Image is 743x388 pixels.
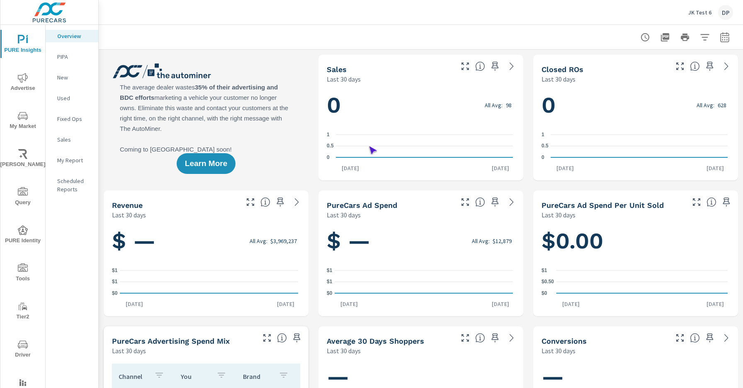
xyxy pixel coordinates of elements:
span: Save this to your personalized report [488,331,502,345]
p: [DATE] [701,164,730,172]
span: This table looks at how you compare to the amount of budget you spend per channel as opposed to y... [277,333,287,343]
span: Save this to your personalized report [488,195,502,209]
div: Fixed Ops [46,113,98,125]
p: All Avg: [485,102,503,108]
span: PURE Identity [3,225,43,246]
span: Save this to your personalized report [290,331,304,345]
span: Number of vehicles sold by the dealership over the selected date range. [Source: This data is sou... [475,61,485,71]
span: My Market [3,111,43,131]
button: Make Fullscreen [673,331,687,345]
p: $12,879 [493,238,512,244]
p: PIPA [57,53,92,61]
p: Last 30 days [541,74,575,84]
p: All Avg: [250,238,267,244]
h5: PureCars Ad Spend [327,201,397,210]
button: Make Fullscreen [459,331,472,345]
span: Total cost of media for all PureCars channels for the selected dealership group over the selected... [475,197,485,207]
button: Make Fullscreen [690,195,703,209]
h5: Sales [327,65,347,74]
p: All Avg: [697,102,714,108]
p: [DATE] [271,300,300,308]
button: Print Report [677,29,693,46]
span: Average cost of advertising per each vehicle sold at the dealer over the selected date range. The... [707,197,716,207]
p: My Report [57,156,92,164]
div: PIPA [46,51,98,63]
h1: $ — [112,227,300,255]
text: $0 [112,290,118,296]
span: Query [3,187,43,207]
p: JK Test 6 [688,9,711,16]
text: 1 [541,132,544,137]
p: [DATE] [701,300,730,308]
button: Make Fullscreen [244,195,257,209]
p: $3,969,237 [270,238,297,244]
p: Last 30 days [327,346,361,356]
button: Make Fullscreen [459,60,472,73]
text: $1 [112,279,118,285]
text: $0 [541,290,547,296]
p: Last 30 days [327,74,361,84]
div: New [46,71,98,84]
button: Apply Filters [697,29,713,46]
span: Driver [3,340,43,360]
p: Last 30 days [112,210,146,220]
p: Used [57,94,92,102]
text: 0 [327,154,330,160]
a: See more details in report [505,60,518,73]
text: 1 [327,132,330,137]
button: Make Fullscreen [673,60,687,73]
text: 0.5 [327,143,334,149]
a: See more details in report [720,331,733,345]
h5: PureCars Advertising Spend Mix [112,337,230,345]
span: Save this to your personalized report [720,195,733,209]
text: 0 [541,154,544,160]
text: $1 [541,268,547,273]
h1: $0.00 [541,227,730,255]
p: [DATE] [556,300,585,308]
span: PURE Insights [3,35,43,55]
span: The number of dealer-specified goals completed by a visitor. [Source: This data is provided by th... [690,333,700,343]
p: Last 30 days [541,210,575,220]
text: 0.5 [541,143,549,149]
span: Tools [3,263,43,284]
p: Last 30 days [112,346,146,356]
text: $1 [327,279,333,285]
h1: 0 [327,91,515,119]
p: 628 [718,102,726,108]
div: My Report [46,154,98,166]
p: Scheduled Reports [57,177,92,193]
span: Save this to your personalized report [274,195,287,209]
div: Used [46,92,98,104]
p: Channel [119,372,148,381]
h1: 0 [541,91,730,119]
span: A rolling 30 day total of daily Shoppers on the dealership website, averaged over the selected da... [475,333,485,343]
p: 98 [506,102,512,108]
div: Sales [46,133,98,146]
p: Sales [57,135,92,144]
p: Fixed Ops [57,115,92,123]
h5: PureCars Ad Spend Per Unit Sold [541,201,664,210]
div: Overview [46,30,98,42]
span: Save this to your personalized report [703,331,716,345]
h5: Average 30 Days Shoppers [327,337,424,345]
p: [DATE] [551,164,580,172]
a: See more details in report [720,60,733,73]
span: Total sales revenue over the selected date range. [Source: This data is sourced from the dealer’s... [260,197,270,207]
h5: Revenue [112,201,143,210]
span: Tier2 [3,301,43,322]
h1: $ — [327,227,515,255]
div: DP [718,5,733,20]
p: You [181,372,210,381]
p: Brand [243,372,272,381]
p: New [57,73,92,82]
text: $1 [327,268,333,273]
p: All Avg: [472,238,490,244]
p: [DATE] [120,300,149,308]
button: Make Fullscreen [459,195,472,209]
button: Learn More [177,153,236,174]
h5: Closed ROs [541,65,583,74]
span: Number of Repair Orders Closed by the selected dealership group over the selected time range. [So... [690,61,700,71]
span: Advertise [3,73,43,93]
span: Save this to your personalized report [703,60,716,73]
h5: Conversions [541,337,587,345]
